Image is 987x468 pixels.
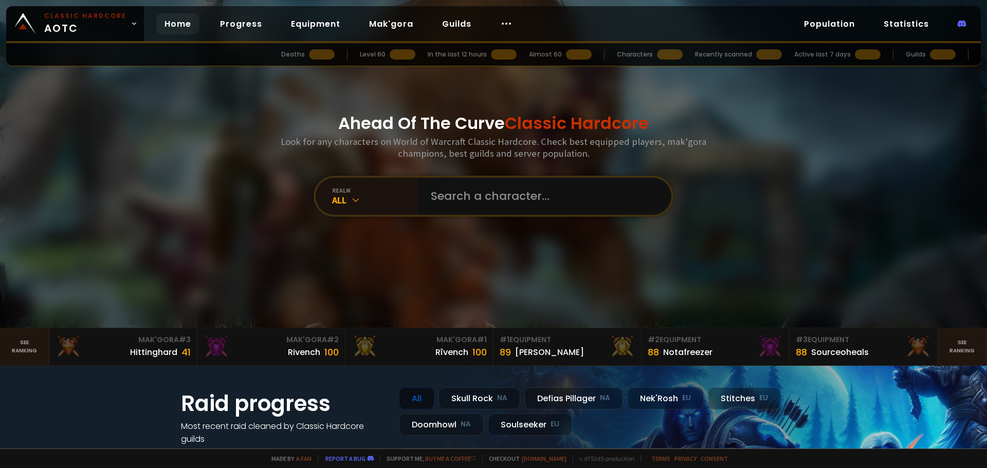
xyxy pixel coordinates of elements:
a: Mak'Gora#1Rîvench100 [345,328,493,365]
div: Nek'Rosh [627,387,704,409]
a: Guilds [434,13,480,34]
span: # 3 [796,334,808,345]
div: Almost 60 [529,50,562,59]
div: Soulseeker [488,414,572,436]
span: Support me, [380,455,476,462]
h3: Look for any characters on World of Warcraft Classic Hardcore. Check best equipped players, mak'g... [277,136,710,159]
div: All [399,387,434,409]
span: Made by [265,455,312,462]
span: AOTC [44,11,126,36]
h4: Most recent raid cleaned by Classic Hardcore guilds [181,420,387,445]
div: Level 60 [360,50,386,59]
span: # 1 [477,334,487,345]
span: # 2 [648,334,660,345]
a: a fan [296,455,312,462]
a: Equipment [283,13,349,34]
div: Equipment [500,334,635,345]
a: Home [156,13,199,34]
a: Report a bug [325,455,365,462]
div: 88 [796,345,807,359]
div: Mak'Gora [352,334,487,345]
div: In the last 12 hours [428,50,487,59]
div: Active last 7 days [794,50,851,59]
div: Defias Pillager [524,387,623,409]
div: [PERSON_NAME] [515,346,584,359]
a: [DOMAIN_NAME] [522,455,566,462]
div: Stitches [708,387,781,409]
a: Progress [212,13,270,34]
div: Sourceoheals [811,346,869,359]
small: NA [600,393,610,403]
div: All [332,194,418,206]
span: # 3 [179,334,191,345]
div: Rivench [288,346,320,359]
div: 100 [472,345,487,359]
a: Mak'gora [361,13,422,34]
div: Skull Rock [438,387,520,409]
div: Mak'Gora [204,334,339,345]
a: See all progress [181,446,248,458]
small: NA [461,419,471,429]
div: 89 [500,345,511,359]
div: Characters [617,50,653,59]
div: Guilds [906,50,926,59]
span: Checkout [482,455,566,462]
small: Classic Hardcore [44,11,126,21]
div: Doomhowl [399,414,484,436]
input: Search a character... [425,178,659,215]
h1: Ahead Of The Curve [338,111,649,136]
a: Terms [651,455,670,462]
a: Consent [701,455,728,462]
h1: Raid progress [181,387,387,420]
span: Classic Hardcore [505,111,649,135]
a: Privacy [674,455,697,462]
div: Equipment [648,334,783,345]
div: realm [332,186,418,194]
div: Deaths [281,50,305,59]
a: Statistics [875,13,937,34]
div: Equipment [796,334,931,345]
div: Recently scanned [695,50,752,59]
a: #2Equipment88Notafreezer [642,328,790,365]
a: Classic HardcoreAOTC [6,6,144,41]
small: EU [551,419,559,429]
a: Mak'Gora#3Hittinghard41 [49,328,197,365]
a: Mak'Gora#2Rivench100 [197,328,345,365]
span: # 1 [500,334,509,345]
a: #1Equipment89[PERSON_NAME] [493,328,642,365]
div: Notafreezer [663,346,712,359]
span: # 2 [327,334,339,345]
small: EU [759,393,768,403]
a: Population [796,13,863,34]
small: EU [682,393,691,403]
a: #3Equipment88Sourceoheals [790,328,938,365]
a: Buy me a coffee [425,455,476,462]
a: Seeranking [938,328,987,365]
div: Rîvench [435,346,468,359]
small: NA [497,393,507,403]
div: Hittinghard [130,346,177,359]
div: 41 [181,345,191,359]
span: v. d752d5 - production [573,455,634,462]
div: 100 [324,345,339,359]
div: 88 [648,345,659,359]
div: Mak'Gora [56,334,191,345]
